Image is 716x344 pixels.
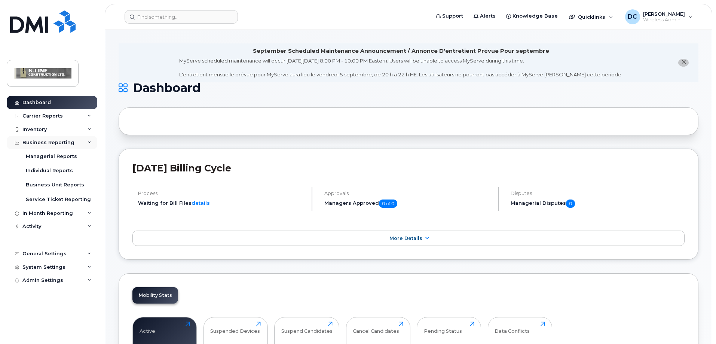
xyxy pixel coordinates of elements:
[210,322,260,334] div: Suspended Devices
[138,200,305,207] li: Waiting for Bill Files
[566,200,575,208] span: 0
[511,191,685,196] h4: Disputes
[324,191,492,196] h4: Approvals
[179,57,622,78] div: MyServe scheduled maintenance will occur [DATE][DATE] 8:00 PM - 10:00 PM Eastern. Users will be u...
[495,322,530,334] div: Data Conflicts
[511,200,685,208] h5: Managerial Disputes
[138,191,305,196] h4: Process
[132,162,685,174] h2: [DATE] Billing Cycle
[678,59,689,67] button: close notification
[281,322,333,334] div: Suspend Candidates
[379,200,397,208] span: 0 of 0
[424,322,462,334] div: Pending Status
[324,200,492,208] h5: Managers Approved
[353,322,399,334] div: Cancel Candidates
[133,82,201,94] span: Dashboard
[253,47,549,55] div: September Scheduled Maintenance Announcement / Annonce D'entretient Prévue Pour septembre
[389,235,422,241] span: More Details
[140,322,155,334] div: Active
[192,200,210,206] a: details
